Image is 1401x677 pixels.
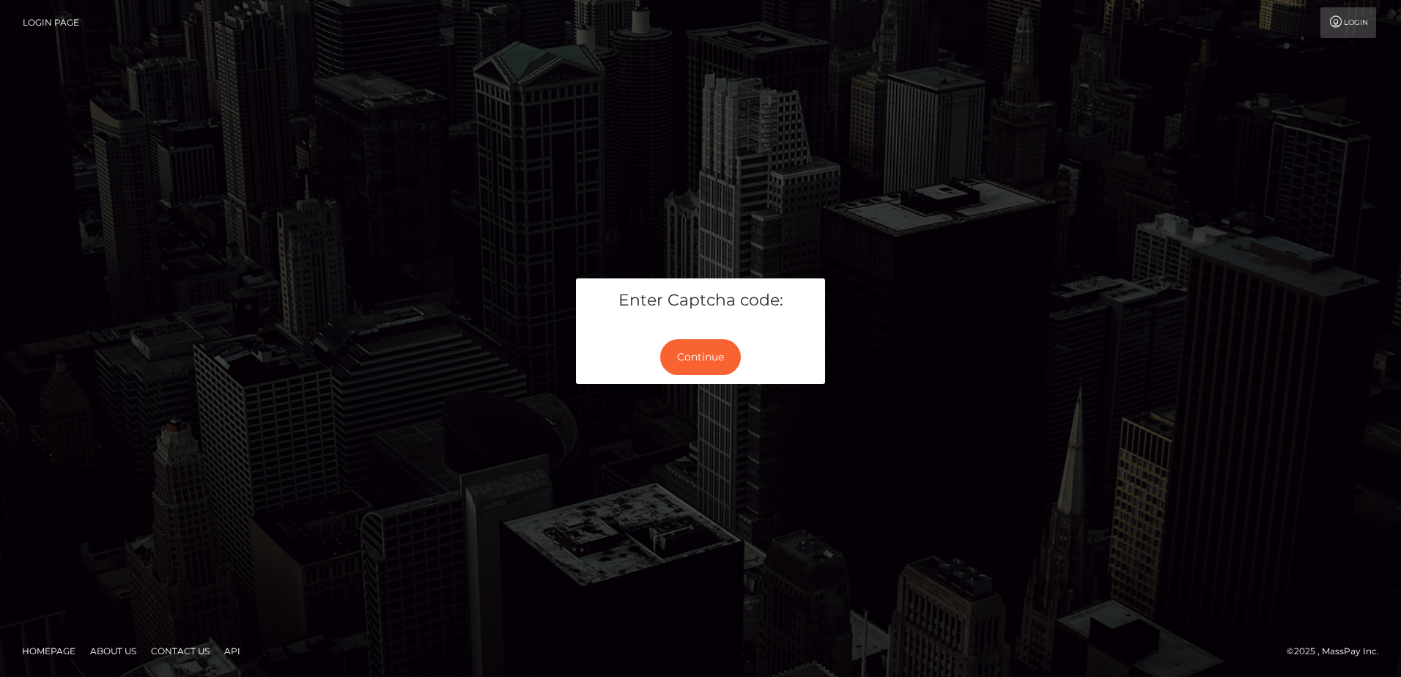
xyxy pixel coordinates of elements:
a: About Us [84,640,142,662]
a: Login [1320,7,1376,38]
a: Homepage [16,640,81,662]
a: API [218,640,246,662]
a: Contact Us [145,640,215,662]
a: Login Page [23,7,79,38]
button: Continue [660,339,741,375]
h5: Enter Captcha code: [587,289,814,312]
div: © 2025 , MassPay Inc. [1287,643,1390,659]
